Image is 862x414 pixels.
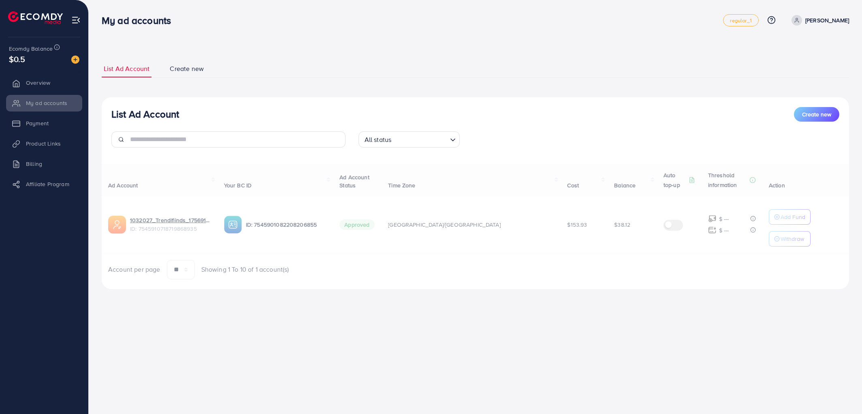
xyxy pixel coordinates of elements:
img: image [71,56,79,64]
h3: List Ad Account [111,108,179,120]
a: [PERSON_NAME] [788,15,849,26]
p: [PERSON_NAME] [805,15,849,25]
span: List Ad Account [104,64,149,73]
img: menu [71,15,81,25]
div: Search for option [358,131,460,148]
span: regular_1 [730,18,751,23]
span: All status [363,134,393,146]
span: Create new [170,64,204,73]
img: logo [8,11,63,24]
a: regular_1 [723,14,758,26]
input: Search for option [394,132,446,146]
span: Ecomdy Balance [9,45,53,53]
span: $0.5 [9,53,26,65]
span: Create new [802,110,831,118]
button: Create new [794,107,839,122]
h3: My ad accounts [102,15,177,26]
